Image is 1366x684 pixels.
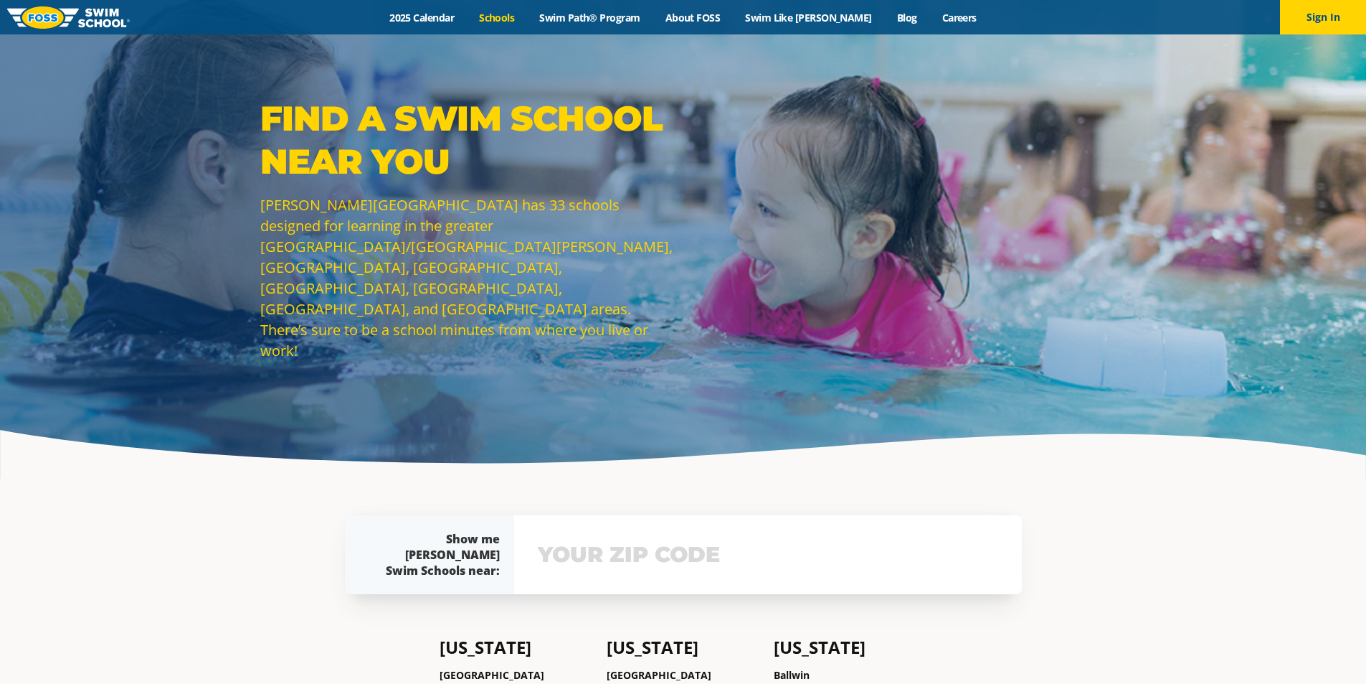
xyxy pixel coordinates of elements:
[653,11,733,24] a: About FOSS
[733,11,885,24] a: Swim Like [PERSON_NAME]
[260,97,676,183] p: Find a Swim School Near You
[260,195,676,361] p: [PERSON_NAME][GEOGRAPHIC_DATA] has 33 schools designed for learning in the greater [GEOGRAPHIC_DA...
[607,637,759,657] h4: [US_STATE]
[774,668,810,682] a: Ballwin
[607,668,711,682] a: [GEOGRAPHIC_DATA]
[534,534,1002,576] input: YOUR ZIP CODE
[884,11,929,24] a: Blog
[527,11,653,24] a: Swim Path® Program
[774,637,926,657] h4: [US_STATE]
[374,531,500,578] div: Show me [PERSON_NAME] Swim Schools near:
[440,668,544,682] a: [GEOGRAPHIC_DATA]
[440,637,592,657] h4: [US_STATE]
[377,11,467,24] a: 2025 Calendar
[7,6,130,29] img: FOSS Swim School Logo
[929,11,989,24] a: Careers
[467,11,527,24] a: Schools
